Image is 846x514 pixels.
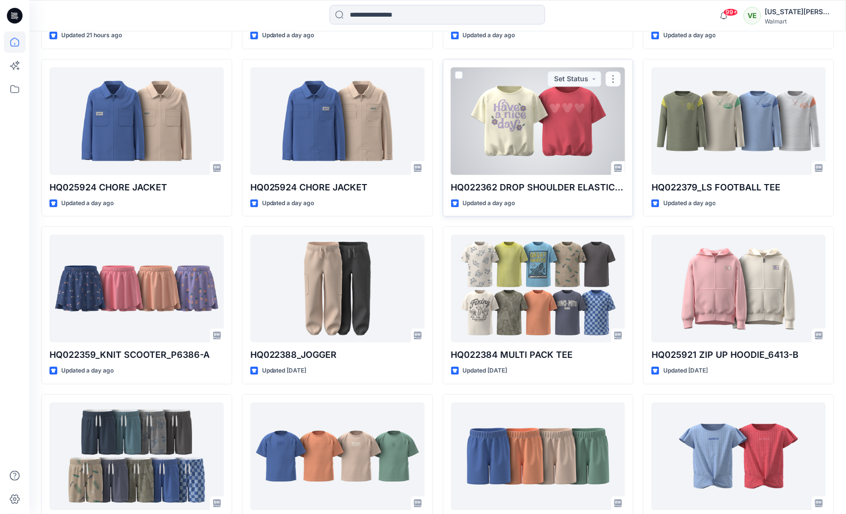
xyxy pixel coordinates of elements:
p: Updated a day ago [463,30,515,41]
p: HQ022359_KNIT SCOOTER_P6386-A [49,348,224,362]
a: HQ022384 MULTI PACK TEE [451,234,626,342]
p: HQ025924 CHORE JACKET [49,181,224,194]
a: HQ022391 SET RAGLAN TIGHT LOOP TERRY SET(SHORT ONLY) [451,402,626,510]
p: Updated 21 hours ago [61,30,122,41]
p: Updated [DATE] [262,366,307,376]
p: HQ025921 ZIP UP HOODIE_6413-B [652,348,826,362]
p: HQ022362 DROP SHOULDER ELASTICATED BTM_6378-A [451,181,626,194]
a: HQ025924 CHORE JACKET [49,67,224,175]
p: Updated a day ago [262,198,314,209]
a: HQ022391 SET RAGLAN TIGHT LOOP TERRY SET(T-SHIRT ONLY) [250,402,425,510]
a: HQ022379_LS FOOTBALL TEE [652,67,826,175]
p: Updated a day ago [262,30,314,41]
a: HQ025924 CHORE JACKET [250,67,425,175]
p: Updated a day ago [663,30,716,41]
p: Updated a day ago [61,198,114,209]
div: VE [744,7,761,24]
p: Updated a day ago [463,198,515,209]
p: HQ022384 MULTI PACK TEE [451,348,626,362]
span: 99+ [724,8,738,16]
a: HQ022388_JOGGER [250,234,425,342]
a: HQ022364 FRONT TIED FLUTTER SLV TEEP_6394-B [652,402,826,510]
p: HQ022379_LS FOOTBALL TEE [652,181,826,194]
p: Updated a day ago [61,366,114,376]
div: Walmart [765,18,834,25]
p: HQ025924 CHORE JACKET [250,181,425,194]
div: [US_STATE][PERSON_NAME] [765,6,834,18]
p: Updated a day ago [663,198,716,209]
a: HQ022359_KNIT SCOOTER_P6386-A [49,234,224,342]
p: Updated [DATE] [463,366,508,376]
a: HQ022362 DROP SHOULDER ELASTICATED BTM_6378-A [451,67,626,175]
p: HQ022388_JOGGER [250,348,425,362]
a: HQ025921 ZIP UP HOODIE_6413-B [652,234,826,342]
a: HQ022390 MULTI PACK KNIT SHORT [49,402,224,510]
p: Updated [DATE] [663,366,708,376]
